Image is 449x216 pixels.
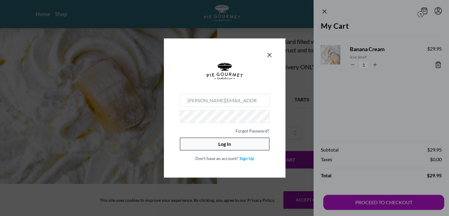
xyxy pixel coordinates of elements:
[195,156,239,161] span: Don't have an account?
[236,128,269,133] a: Forgot Password?
[239,156,254,161] a: Sign Up
[266,51,273,59] button: Close panel
[180,94,269,107] input: Email
[180,138,269,150] button: Log In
